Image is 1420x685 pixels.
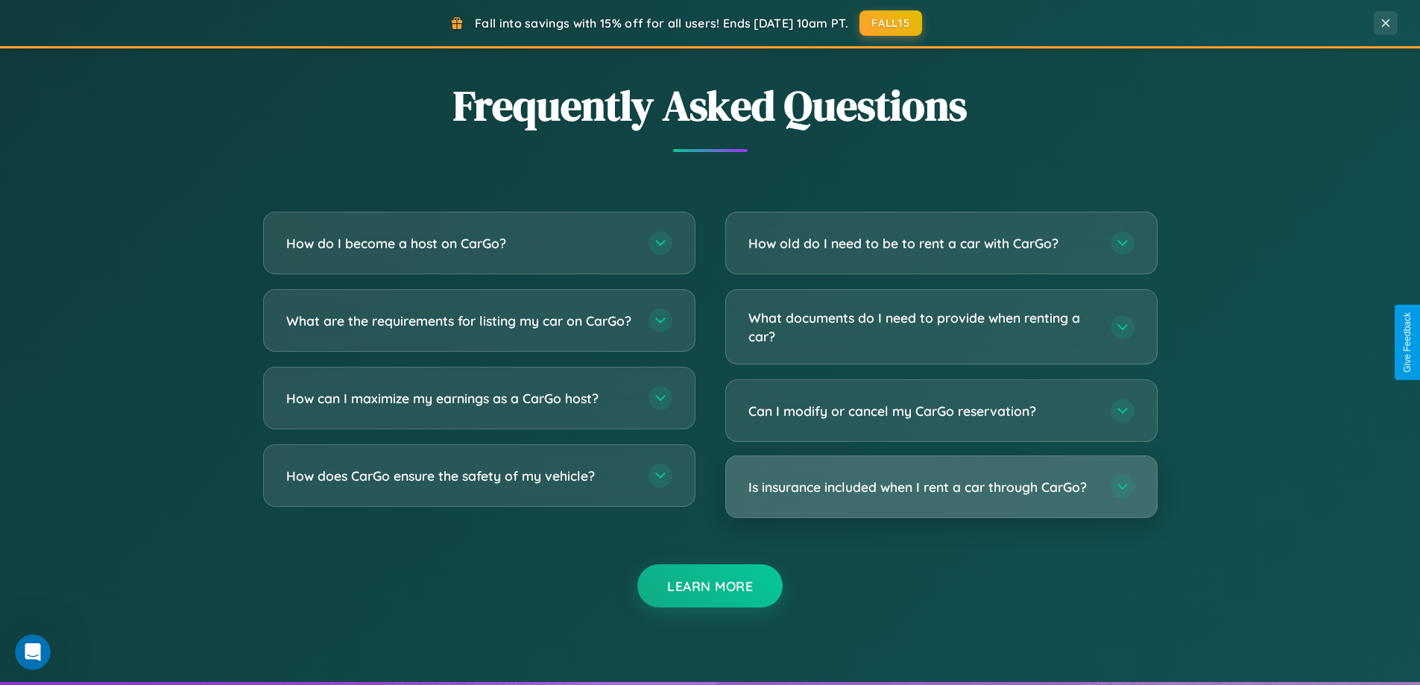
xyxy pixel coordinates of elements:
[748,234,1096,253] h3: How old do I need to be to rent a car with CarGo?
[475,16,848,31] span: Fall into savings with 15% off for all users! Ends [DATE] 10am PT.
[637,564,783,607] button: Learn More
[1402,312,1413,373] div: Give Feedback
[15,634,51,670] iframe: Intercom live chat
[286,234,634,253] h3: How do I become a host on CarGo?
[286,312,634,330] h3: What are the requirements for listing my car on CarGo?
[748,309,1096,345] h3: What documents do I need to provide when renting a car?
[748,402,1096,420] h3: Can I modify or cancel my CarGo reservation?
[286,389,634,408] h3: How can I maximize my earnings as a CarGo host?
[286,467,634,485] h3: How does CarGo ensure the safety of my vehicle?
[748,478,1096,496] h3: Is insurance included when I rent a car through CarGo?
[859,10,922,36] button: FALL15
[263,77,1158,134] h2: Frequently Asked Questions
